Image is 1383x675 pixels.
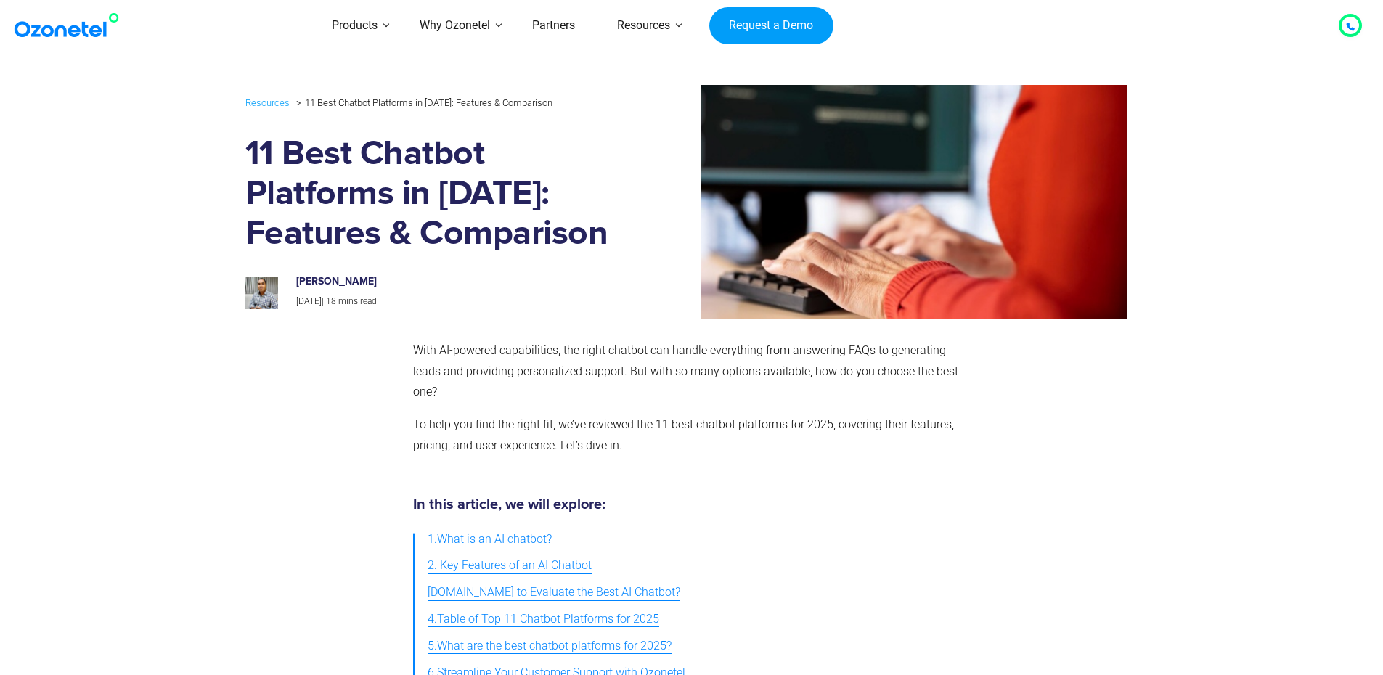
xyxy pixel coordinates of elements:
p: | [296,294,603,310]
span: 5.What are the best chatbot platforms for 2025? [428,636,672,657]
span: 2. Key Features of an AI Chatbot [428,555,592,576]
p: With AI-powered capabilities, the right chatbot can handle everything from answering FAQs to gene... [413,340,964,403]
span: 18 [326,296,336,306]
a: 4.Table of Top 11 Chatbot Platforms for 2025 [428,606,659,633]
a: 5.What are the best chatbot platforms for 2025? [428,633,672,660]
p: To help you find the right fit, we’ve reviewed the 11 best chatbot platforms for 2025, covering t... [413,414,964,457]
img: prashanth-kancherla_avatar-200x200.jpeg [245,277,278,309]
span: 4.Table of Top 11 Chatbot Platforms for 2025 [428,609,659,630]
a: [DOMAIN_NAME] to Evaluate the Best AI Chatbot? [428,579,680,606]
a: Request a Demo [709,7,833,45]
h6: [PERSON_NAME] [296,276,603,288]
span: 1.What is an AI chatbot? [428,529,552,550]
a: 2. Key Features of an AI Chatbot [428,552,592,579]
a: Resources [245,94,290,111]
h1: 11 Best Chatbot Platforms in [DATE]: Features & Comparison [245,134,618,254]
span: mins read [338,296,377,306]
h5: In this article, we will explore: [413,497,964,512]
span: [DOMAIN_NAME] to Evaluate the Best AI Chatbot? [428,582,680,603]
li: 11 Best Chatbot Platforms in [DATE]: Features & Comparison [293,94,552,112]
span: [DATE] [296,296,322,306]
a: 1.What is an AI chatbot? [428,526,552,553]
